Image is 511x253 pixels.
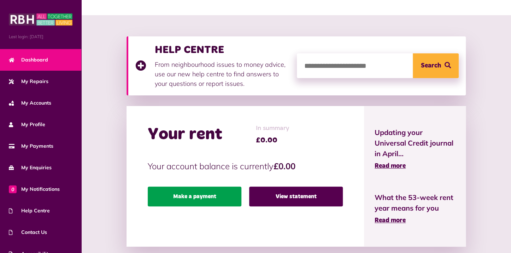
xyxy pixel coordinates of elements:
button: Search [413,53,459,78]
span: Search [421,53,441,78]
a: What the 53-week rent year means for you Read more [375,192,455,225]
span: Updating your Universal Credit journal in April... [375,127,455,159]
span: My Repairs [9,78,48,85]
span: My Accounts [9,99,51,107]
span: Last login: [DATE] [9,34,72,40]
span: Read more [375,163,406,169]
span: My Enquiries [9,164,52,171]
span: 0 [9,185,17,193]
span: My Notifications [9,186,60,193]
span: Read more [375,217,406,224]
span: £0.00 [256,135,289,146]
span: Dashboard [9,56,48,64]
span: My Payments [9,142,53,150]
p: Your account balance is currently [148,160,343,172]
h3: HELP CENTRE [155,43,290,56]
h2: Your rent [148,124,222,145]
strong: £0.00 [274,161,295,171]
span: In summary [256,124,289,133]
span: My Profile [9,121,45,128]
img: MyRBH [9,12,72,27]
span: What the 53-week rent year means for you [375,192,455,213]
a: View statement [249,187,343,206]
span: Contact Us [9,229,47,236]
span: Help Centre [9,207,50,214]
a: Make a payment [148,187,241,206]
p: From neighbourhood issues to money advice, use our new help centre to find answers to your questi... [155,60,290,88]
a: Updating your Universal Credit journal in April... Read more [375,127,455,171]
